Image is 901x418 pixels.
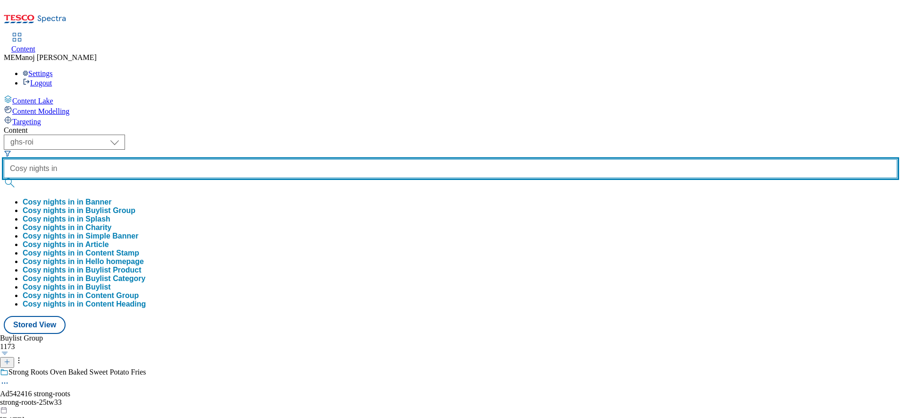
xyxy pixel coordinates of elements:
[4,159,897,178] input: Search
[12,97,53,105] span: Content Lake
[23,223,111,232] button: Cosy nights in in Charity
[23,283,111,291] button: Cosy nights in in Buylist
[15,53,97,61] span: Manoj [PERSON_NAME]
[23,240,109,249] div: Cosy nights in in
[23,266,142,274] div: Cosy nights in in
[11,45,35,53] span: Content
[23,283,111,291] div: Cosy nights in in
[23,291,139,300] button: Cosy nights in in Content Group
[85,240,109,248] span: Article
[23,79,52,87] a: Logout
[8,368,146,376] div: Strong Roots Oven Baked Sweet Potato Fries
[23,300,146,308] button: Cosy nights in in Content Heading
[23,206,135,215] button: Cosy nights in in Buylist Group
[23,249,139,257] button: Cosy nights in in Content Stamp
[4,53,15,61] span: ME
[23,274,145,283] button: Cosy nights in in Buylist Category
[85,283,110,291] span: Buylist
[23,69,53,77] a: Settings
[11,34,35,53] a: Content
[23,198,111,206] button: Cosy nights in in Banner
[23,232,138,240] button: Cosy nights in in Simple Banner
[12,118,41,126] span: Targeting
[23,257,144,266] div: Cosy nights in in
[4,126,897,135] div: Content
[23,257,144,266] button: Cosy nights in in Hello homepage
[23,266,142,274] button: Cosy nights in in Buylist Product
[4,316,66,334] button: Stored View
[23,240,109,249] button: Cosy nights in in Article
[4,116,897,126] a: Targeting
[85,266,141,274] span: Buylist Product
[4,150,11,157] svg: Search Filters
[4,105,897,116] a: Content Modelling
[4,95,897,105] a: Content Lake
[23,215,110,223] button: Cosy nights in in Splash
[12,107,69,115] span: Content Modelling
[85,257,144,265] span: Hello homepage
